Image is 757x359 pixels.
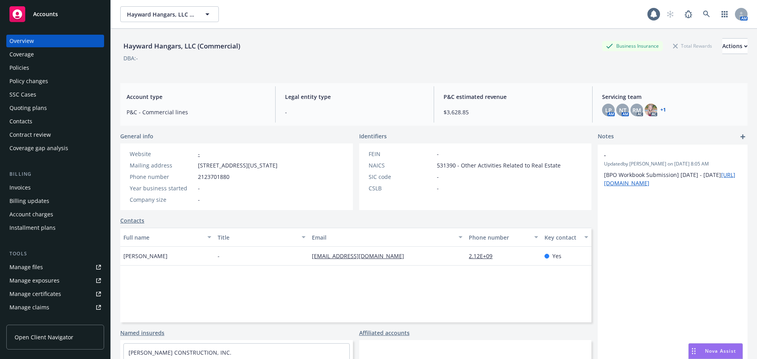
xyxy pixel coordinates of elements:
a: Billing updates [6,195,104,207]
span: Accounts [33,11,58,17]
div: Phone number [130,173,195,181]
div: Coverage gap analysis [9,142,68,154]
a: Manage certificates [6,288,104,300]
button: Title [214,228,309,247]
a: Search [699,6,714,22]
a: Contacts [120,216,144,225]
p: [BPO Workbook Submission] [DATE] - [DATE] [604,171,741,187]
button: Full name [120,228,214,247]
a: Overview [6,35,104,47]
span: P&C estimated revenue [444,93,583,101]
button: Key contact [541,228,591,247]
span: RM [632,106,641,114]
img: photo [645,104,657,116]
span: Nova Assist [705,348,736,354]
a: Affiliated accounts [359,329,410,337]
button: Hayward Hangars, LLC (Commercial) [120,6,219,22]
div: Year business started [130,184,195,192]
div: Coverage [9,48,34,61]
div: CSLB [369,184,434,192]
span: - [604,151,721,159]
span: Legal entity type [285,93,424,101]
button: Phone number [466,228,541,247]
span: - [285,108,424,116]
a: Report a Bug [681,6,696,22]
div: DBA: - [123,54,138,62]
a: Contract review [6,128,104,141]
div: Mailing address [130,161,195,169]
a: Start snowing [662,6,678,22]
span: $3,628.85 [444,108,583,116]
a: Switch app [717,6,733,22]
span: 531390 - Other Activities Related to Real Estate [437,161,561,169]
a: Policy changes [6,75,104,87]
a: Manage exposures [6,274,104,287]
div: Account charges [9,208,53,221]
span: Identifiers [359,132,387,140]
span: Notes [598,132,614,141]
div: Contract review [9,128,51,141]
div: Contacts [9,115,32,128]
div: Installment plans [9,221,56,234]
a: Account charges [6,208,104,221]
span: Updated by [PERSON_NAME] on [DATE] 8:05 AM [604,160,741,167]
a: Installment plans [6,221,104,234]
a: add [738,132,748,141]
div: Policies [9,61,29,74]
span: [STREET_ADDRESS][US_STATE] [198,161,278,169]
a: Contacts [6,115,104,128]
div: Overview [9,35,34,47]
span: General info [120,132,153,140]
span: 2123701880 [198,173,229,181]
a: Coverage gap analysis [6,142,104,154]
span: - [198,184,200,192]
div: SSC Cases [9,88,36,101]
a: - [198,150,200,158]
a: 2.12E+09 [469,252,499,260]
a: Invoices [6,181,104,194]
div: Manage exposures [9,274,60,287]
a: Quoting plans [6,102,104,114]
a: [EMAIL_ADDRESS][DOMAIN_NAME] [312,252,410,260]
span: - [437,173,439,181]
span: P&C - Commercial lines [127,108,266,116]
div: Policy changes [9,75,48,87]
div: Billing [6,170,104,178]
a: Manage BORs [6,314,104,327]
div: Website [130,150,195,158]
div: Invoices [9,181,31,194]
div: Manage certificates [9,288,61,300]
span: Account type [127,93,266,101]
div: Key contact [544,233,580,242]
span: Yes [552,252,561,260]
div: Drag to move [689,344,699,359]
div: Tools [6,250,104,258]
span: [PERSON_NAME] [123,252,168,260]
span: NT [619,106,626,114]
a: +1 [660,108,666,112]
a: Manage files [6,261,104,273]
div: Title [218,233,297,242]
div: Manage claims [9,301,49,314]
span: - [437,150,439,158]
button: Nova Assist [688,343,743,359]
span: - [437,184,439,192]
div: Actions [722,39,748,54]
div: Company size [130,195,195,204]
a: Policies [6,61,104,74]
span: Open Client Navigator [15,333,73,341]
div: Business Insurance [602,41,663,51]
div: Billing updates [9,195,49,207]
div: Quoting plans [9,102,47,114]
button: Email [309,228,466,247]
a: Accounts [6,3,104,25]
div: SIC code [369,173,434,181]
div: -Updatedby [PERSON_NAME] on [DATE] 8:05 AM[BPO Workbook Submission] [DATE] - [DATE][URL][DOMAIN_N... [598,145,748,193]
a: Named insureds [120,329,164,337]
span: - [218,252,220,260]
div: Hayward Hangars, LLC (Commercial) [120,41,243,51]
div: NAICS [369,161,434,169]
div: FEIN [369,150,434,158]
div: Manage files [9,261,43,273]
